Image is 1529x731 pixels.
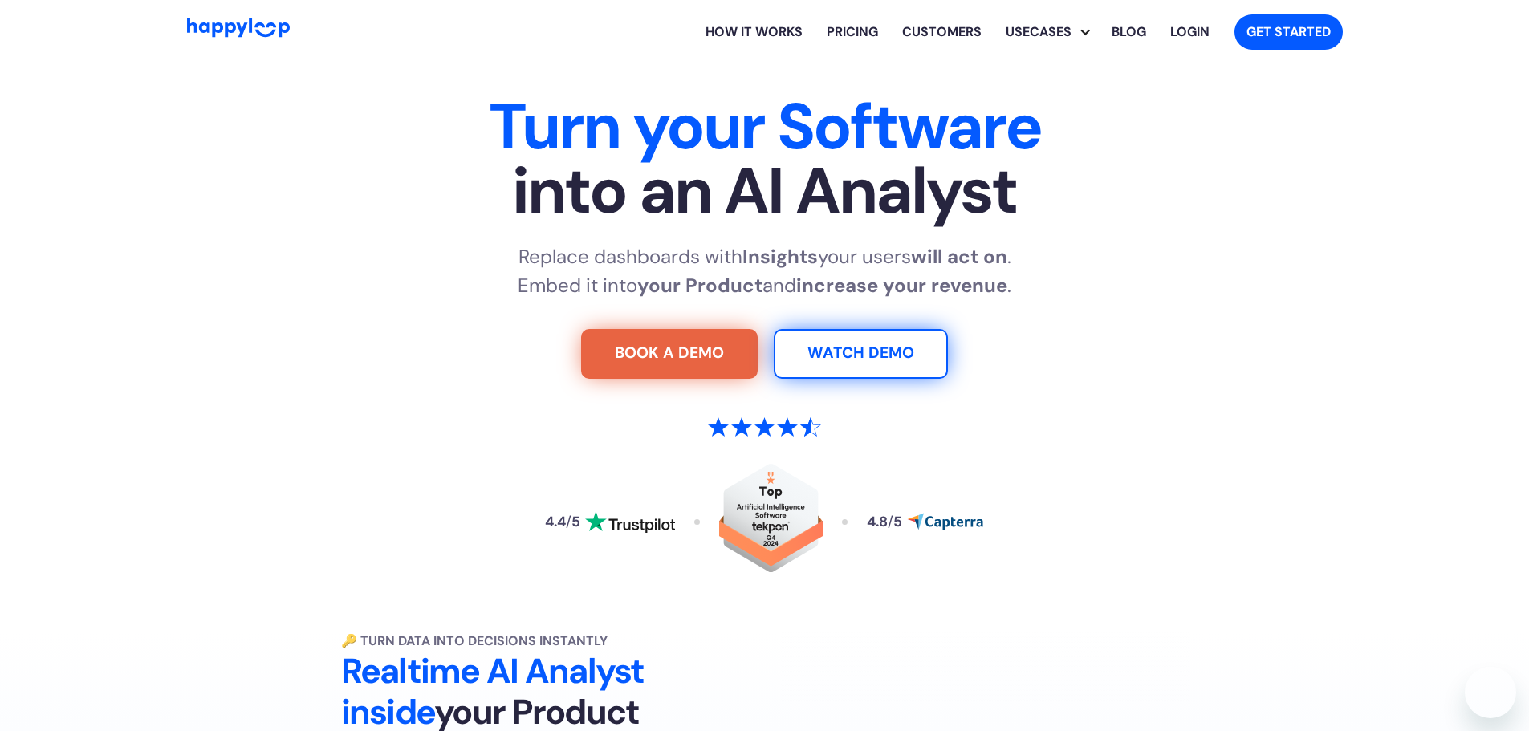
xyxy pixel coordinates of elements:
a: Learn how HappyLoop works [890,6,994,58]
strong: increase your revenue [796,273,1007,298]
a: Try For Free [581,329,758,379]
p: Replace dashboards with your users . Embed it into and . [518,242,1011,300]
a: Visit the HappyLoop blog for insights [1100,6,1158,58]
a: Log in to your HappyLoop account [1158,6,1222,58]
div: 4.4 5 [545,515,580,530]
a: Read reviews about HappyLoop on Trustpilot [545,511,675,534]
div: Explore HappyLoop use cases [994,6,1100,58]
a: Learn how HappyLoop works [693,6,815,58]
div: Usecases [994,22,1084,42]
div: Usecases [1006,6,1100,58]
strong: will act on [911,244,1007,269]
img: HappyLoop Logo [187,18,290,37]
strong: Insights [742,244,818,269]
iframe: Button to launch messaging window [1465,667,1516,718]
h1: Turn your Software [264,95,1266,223]
span: into an AI Analyst [264,159,1266,223]
a: Read reviews about HappyLoop on Capterra [867,513,984,530]
span: / [566,513,571,530]
a: View HappyLoop pricing plans [815,6,890,58]
a: Get started with HappyLoop [1234,14,1343,50]
strong: 🔑 Turn Data into Decisions Instantly [341,632,608,649]
span: / [888,513,893,530]
strong: your Product [637,273,762,298]
a: Watch Demo [774,329,948,379]
a: Read reviews about HappyLoop on Tekpon [719,464,823,580]
div: 4.8 5 [867,515,902,530]
a: Go to Home Page [187,18,290,45]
